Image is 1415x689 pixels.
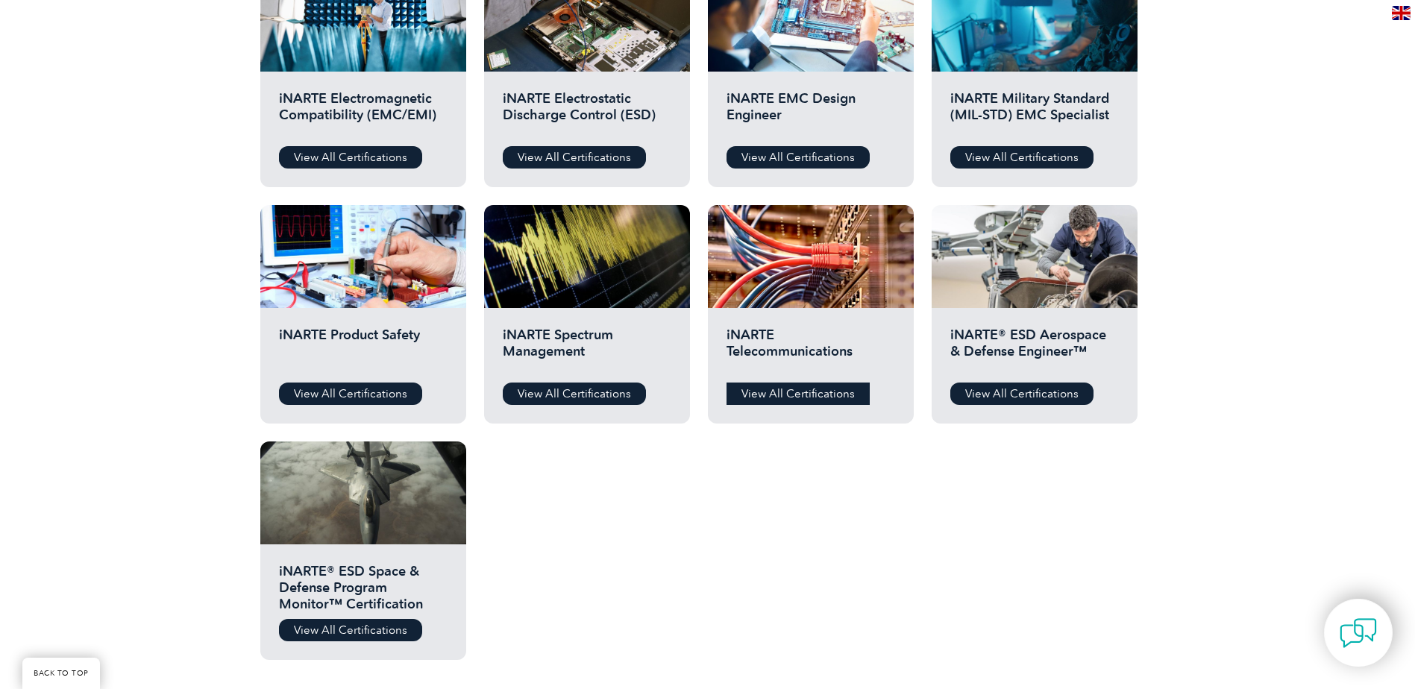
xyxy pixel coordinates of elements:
a: BACK TO TOP [22,658,100,689]
h2: iNARTE Product Safety [279,327,448,371]
a: View All Certifications [279,619,422,641]
h2: iNARTE® ESD Aerospace & Defense Engineer™ [950,327,1119,371]
h2: iNARTE Spectrum Management [503,327,671,371]
h2: iNARTE® ESD Space & Defense Program Monitor™ Certification [279,563,448,608]
a: View All Certifications [950,383,1094,405]
a: View All Certifications [279,146,422,169]
a: View All Certifications [950,146,1094,169]
h2: iNARTE Electromagnetic Compatibility (EMC/EMI) [279,90,448,135]
h2: iNARTE Military Standard (MIL-STD) EMC Specialist [950,90,1119,135]
h2: iNARTE EMC Design Engineer [727,90,895,135]
img: en [1392,6,1411,20]
a: View All Certifications [503,383,646,405]
a: View All Certifications [279,383,422,405]
h2: iNARTE Electrostatic Discharge Control (ESD) [503,90,671,135]
img: contact-chat.png [1340,614,1377,652]
a: View All Certifications [727,146,870,169]
h2: iNARTE Telecommunications [727,327,895,371]
a: View All Certifications [503,146,646,169]
a: View All Certifications [727,383,870,405]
